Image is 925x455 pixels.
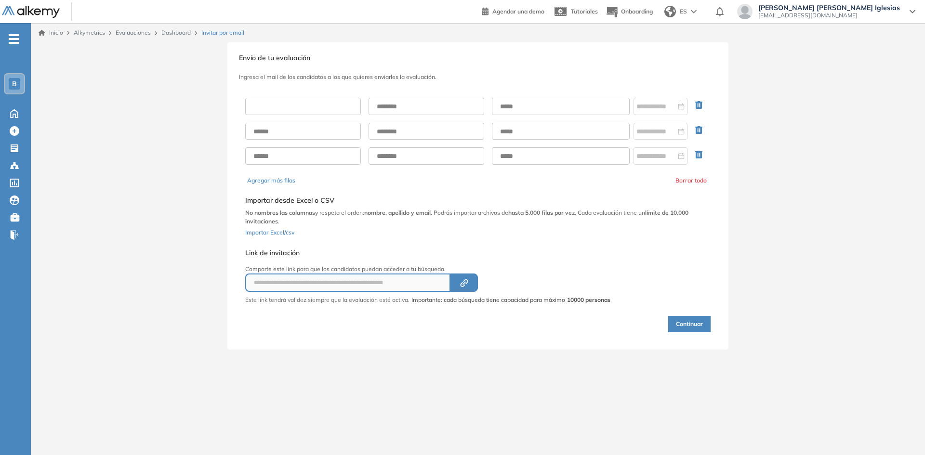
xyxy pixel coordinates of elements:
b: límite de 10.000 invitaciones [245,209,688,225]
span: Onboarding [621,8,653,15]
img: world [664,6,676,17]
h5: Link de invitación [245,249,610,257]
span: Invitar por email [201,28,244,37]
button: Borrar todo [675,176,707,185]
span: Importar Excel/csv [245,229,294,236]
a: Dashboard [161,29,191,36]
h3: Ingresa el mail de los candidatos a los que quieres enviarles la evaluación. [239,74,717,80]
span: [EMAIL_ADDRESS][DOMAIN_NAME] [758,12,900,19]
h5: Importar desde Excel o CSV [245,196,711,205]
b: No nombres las columnas [245,209,315,216]
span: Alkymetrics [74,29,105,36]
button: Continuar [668,316,711,332]
button: Onboarding [606,1,653,22]
p: Comparte este link para que los candidatos puedan acceder a tu búsqueda. [245,265,610,273]
img: Logo [2,6,60,18]
span: Agendar una demo [492,8,544,15]
button: Importar Excel/csv [245,226,294,237]
b: nombre, apellido y email [364,209,431,216]
h3: Envío de tu evaluación [239,54,717,62]
span: Importante: cada búsqueda tiene capacidad para máximo [411,296,610,304]
a: Agendar una demo [482,5,544,16]
a: Evaluaciones [116,29,151,36]
img: arrow [691,10,697,13]
p: y respeta el orden: . Podrás importar archivos de . Cada evaluación tiene un . [245,208,711,226]
button: Agregar más filas [247,176,295,185]
i: - [9,38,19,40]
b: hasta 5.000 filas por vez [508,209,575,216]
strong: 10000 personas [567,296,610,303]
p: Este link tendrá validez siempre que la evaluación esté activa. [245,296,410,304]
a: Inicio [39,28,63,37]
span: Tutoriales [571,8,598,15]
span: B [12,80,17,88]
span: ES [680,7,687,16]
span: [PERSON_NAME] [PERSON_NAME] Iglesias [758,4,900,12]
